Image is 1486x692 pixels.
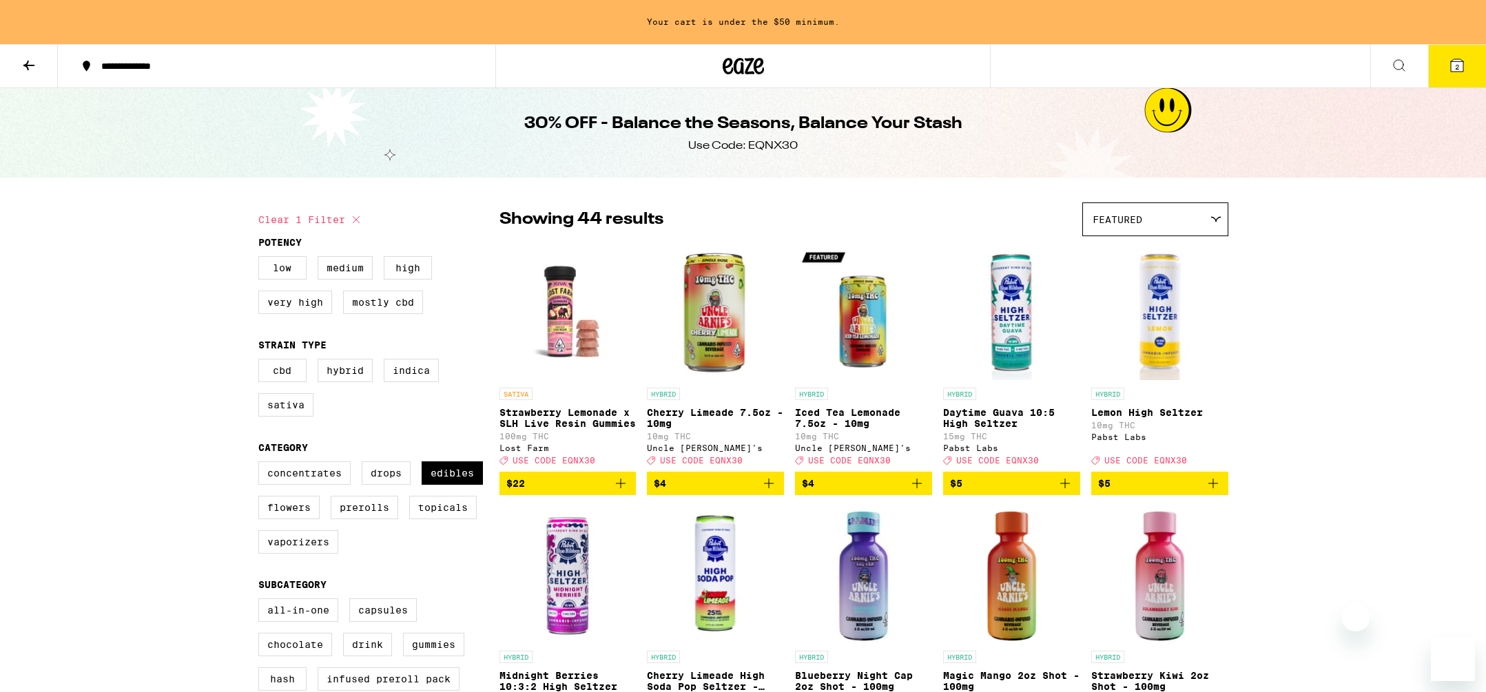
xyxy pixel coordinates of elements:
div: Lost Farm [499,443,637,452]
button: Add to bag [647,472,784,495]
div: Uncle [PERSON_NAME]'s [795,443,932,452]
span: $5 [1098,478,1111,489]
legend: Potency [258,237,302,248]
span: $4 [654,478,666,489]
label: Infused Preroll Pack [318,667,460,691]
a: Open page for Iced Tea Lemonade 7.5oz - 10mg from Uncle Arnie's [795,243,932,472]
label: Flowers [258,496,320,519]
button: Add to bag [943,472,1080,495]
p: 10mg THC [1091,421,1228,430]
img: Uncle Arnie's - Strawberry Kiwi 2oz Shot - 100mg [1091,506,1228,644]
label: Prerolls [331,496,398,519]
p: HYBRID [499,651,533,663]
button: Add to bag [795,472,932,495]
p: Magic Mango 2oz Shot - 100mg [943,670,1080,692]
label: Vaporizers [258,530,338,554]
p: 10mg THC [795,432,932,441]
p: 10mg THC [647,432,784,441]
img: Pabst Labs - Midnight Berries 10:3:2 High Seltzer [499,506,637,644]
label: Medium [318,256,373,280]
label: Drops [362,461,411,485]
label: Drink [343,633,392,656]
label: Concentrates [258,461,351,485]
label: Very High [258,291,332,314]
a: Open page for Lemon High Seltzer from Pabst Labs [1091,243,1228,472]
label: Indica [384,359,439,382]
img: Uncle Arnie's - Cherry Limeade 7.5oz - 10mg [647,243,784,381]
p: 15mg THC [943,432,1080,441]
p: SATIVA [499,388,533,400]
p: Blueberry Night Cap 2oz Shot - 100mg [795,670,932,692]
label: High [384,256,432,280]
p: Strawberry Kiwi 2oz Shot - 100mg [1091,670,1228,692]
p: HYBRID [795,651,828,663]
img: Lost Farm - Strawberry Lemonade x SLH Live Resin Gummies [499,243,637,381]
a: Open page for Strawberry Lemonade x SLH Live Resin Gummies from Lost Farm [499,243,637,472]
button: 2 [1428,45,1486,87]
div: Use Code: EQNX30 [688,138,798,154]
label: CBD [258,359,307,382]
button: Add to bag [499,472,637,495]
span: $22 [506,478,525,489]
legend: Strain Type [258,339,327,350]
label: Low [258,256,307,280]
iframe: Button to launch messaging window [1431,637,1475,681]
label: Hybrid [318,359,373,382]
span: USE CODE EQNX30 [956,456,1039,465]
button: Add to bag [1091,472,1228,495]
a: Open page for Cherry Limeade 7.5oz - 10mg from Uncle Arnie's [647,243,784,472]
img: Pabst Labs - Daytime Guava 10:5 High Seltzer [943,243,1080,381]
p: Cherry Limeade 7.5oz - 10mg [647,407,784,429]
img: Uncle Arnie's - Magic Mango 2oz Shot - 100mg [943,506,1080,644]
label: Chocolate [258,633,332,656]
label: Gummies [403,633,464,656]
legend: Subcategory [258,579,327,590]
p: HYBRID [943,388,976,400]
img: Uncle Arnie's - Iced Tea Lemonade 7.5oz - 10mg [795,243,932,381]
p: HYBRID [943,651,976,663]
p: HYBRID [1091,388,1124,400]
img: Pabst Labs - Lemon High Seltzer [1091,243,1228,381]
legend: Category [258,442,308,453]
div: Uncle [PERSON_NAME]'s [647,443,784,452]
p: HYBRID [647,388,680,400]
p: 100mg THC [499,432,637,441]
label: Capsules [349,598,417,622]
p: Daytime Guava 10:5 High Seltzer [943,407,1080,429]
iframe: Close message [1342,604,1370,631]
div: Pabst Labs [943,443,1080,452]
a: Open page for Daytime Guava 10:5 High Seltzer from Pabst Labs [943,243,1080,472]
p: Midnight Berries 10:3:2 High Seltzer [499,670,637,692]
p: Cherry Limeade High Soda Pop Seltzer - 25mg [647,670,784,692]
label: Hash [258,667,307,691]
button: Clear 1 filter [258,202,364,237]
span: $5 [950,478,962,489]
p: Iced Tea Lemonade 7.5oz - 10mg [795,407,932,429]
span: USE CODE EQNX30 [513,456,595,465]
h1: 30% OFF - Balance the Seasons, Balance Your Stash [524,112,962,136]
label: Mostly CBD [343,291,423,314]
p: Lemon High Seltzer [1091,407,1228,418]
p: HYBRID [795,388,828,400]
p: HYBRID [647,651,680,663]
span: $4 [802,478,814,489]
img: Pabst Labs - Cherry Limeade High Soda Pop Seltzer - 25mg [647,506,784,644]
span: 2 [1455,63,1459,71]
p: Strawberry Lemonade x SLH Live Resin Gummies [499,407,637,429]
label: Edibles [422,461,483,485]
label: All-In-One [258,598,338,622]
label: Topicals [409,496,477,519]
label: Sativa [258,393,313,417]
span: USE CODE EQNX30 [660,456,743,465]
p: Showing 44 results [499,208,663,231]
span: Featured [1093,214,1142,225]
p: HYBRID [1091,651,1124,663]
img: Uncle Arnie's - Blueberry Night Cap 2oz Shot - 100mg [795,506,932,644]
span: USE CODE EQNX30 [808,456,891,465]
span: USE CODE EQNX30 [1104,456,1187,465]
div: Pabst Labs [1091,432,1228,441]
